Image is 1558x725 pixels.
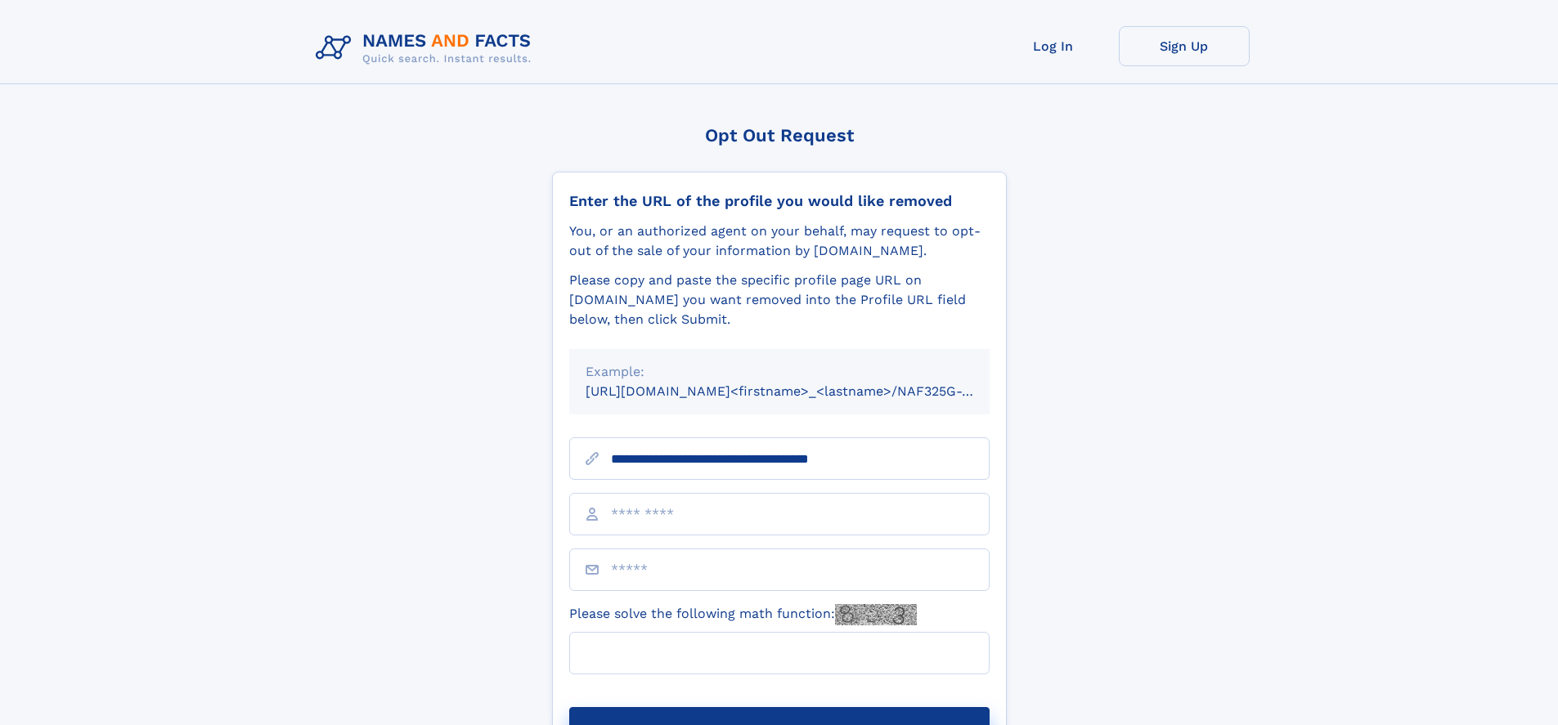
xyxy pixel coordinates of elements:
div: Please copy and paste the specific profile page URL on [DOMAIN_NAME] you want removed into the Pr... [569,271,990,329]
img: Logo Names and Facts [309,26,545,70]
div: Enter the URL of the profile you would like removed [569,192,990,210]
label: Please solve the following math function: [569,604,917,625]
div: Example: [586,362,973,382]
div: Opt Out Request [552,125,1007,145]
a: Sign Up [1119,26,1250,66]
div: You, or an authorized agent on your behalf, may request to opt-out of the sale of your informatio... [569,222,990,261]
a: Log In [988,26,1119,66]
small: [URL][DOMAIN_NAME]<firstname>_<lastname>/NAF325G-xxxxxxxx [586,383,1021,399]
